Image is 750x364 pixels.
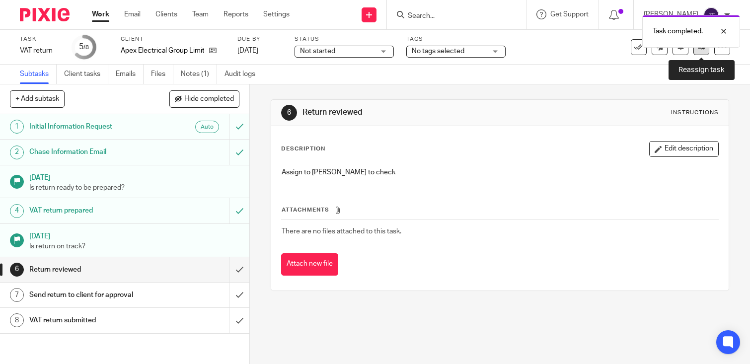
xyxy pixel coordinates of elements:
[225,65,263,84] a: Audit logs
[29,145,156,159] h1: Chase Information Email
[282,228,401,235] span: There are no files attached to this task.
[83,45,89,50] small: /8
[20,35,60,43] label: Task
[10,263,24,277] div: 6
[412,48,464,55] span: No tags selected
[10,204,24,218] div: 4
[302,107,521,118] h1: Return reviewed
[121,35,225,43] label: Client
[29,241,240,251] p: Is return on track?
[703,7,719,23] img: svg%3E
[29,119,156,134] h1: Initial Information Request
[649,141,719,157] button: Edit description
[121,46,204,56] p: Apex Electrical Group Limited
[79,41,89,53] div: 5
[155,9,177,19] a: Clients
[184,95,234,103] span: Hide completed
[281,253,338,276] button: Attach new file
[20,8,70,21] img: Pixie
[29,170,240,183] h1: [DATE]
[20,65,57,84] a: Subtasks
[169,90,239,107] button: Hide completed
[281,105,297,121] div: 6
[10,288,24,302] div: 7
[10,90,65,107] button: + Add subtask
[281,145,325,153] p: Description
[92,9,109,19] a: Work
[263,9,290,19] a: Settings
[116,65,144,84] a: Emails
[192,9,209,19] a: Team
[282,167,718,177] p: Assign to [PERSON_NAME] to check
[29,203,156,218] h1: VAT return prepared
[295,35,394,43] label: Status
[10,313,24,327] div: 8
[300,48,335,55] span: Not started
[224,9,248,19] a: Reports
[195,121,219,133] div: Auto
[653,26,703,36] p: Task completed.
[10,120,24,134] div: 1
[282,207,329,213] span: Attachments
[29,229,240,241] h1: [DATE]
[29,313,156,328] h1: VAT return submitted
[29,183,240,193] p: Is return ready to be prepared?
[671,109,719,117] div: Instructions
[64,65,108,84] a: Client tasks
[10,146,24,159] div: 2
[29,262,156,277] h1: Return reviewed
[20,46,60,56] div: VAT return
[29,288,156,302] h1: Send return to client for approval
[124,9,141,19] a: Email
[237,47,258,54] span: [DATE]
[181,65,217,84] a: Notes (1)
[237,35,282,43] label: Due by
[151,65,173,84] a: Files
